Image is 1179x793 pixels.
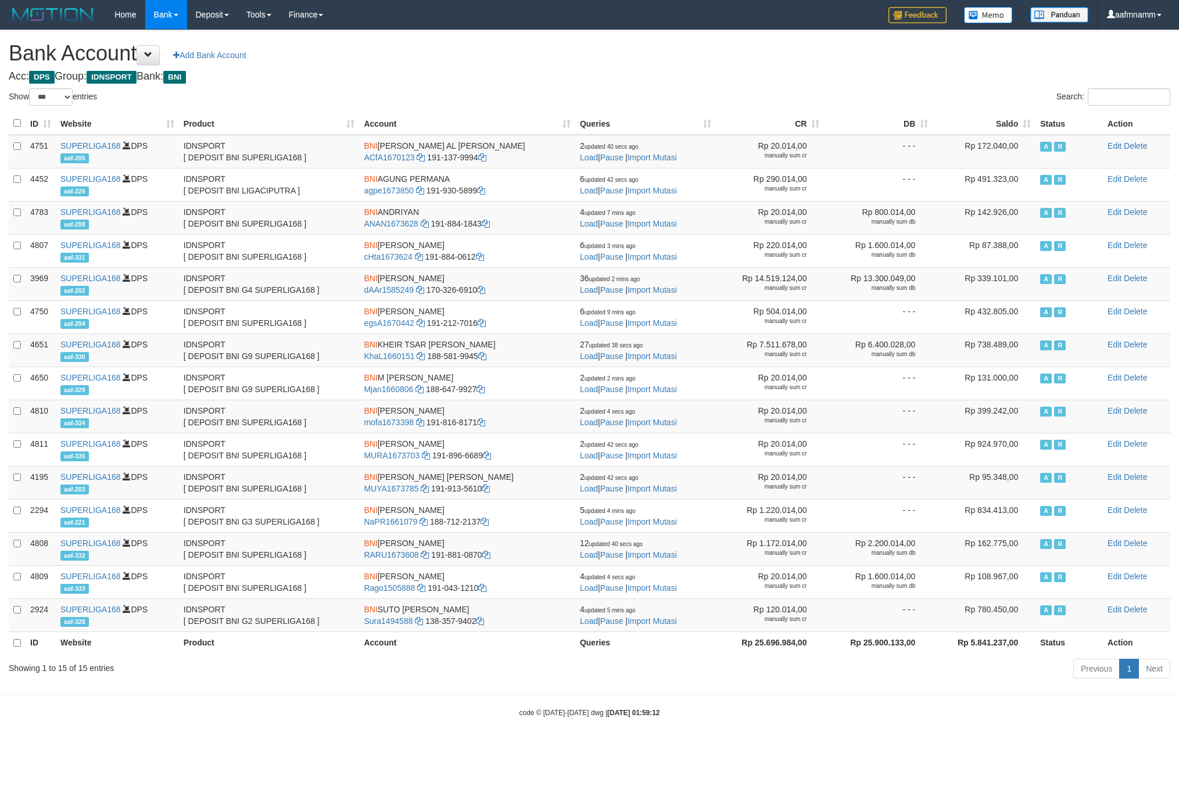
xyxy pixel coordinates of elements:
[824,367,933,400] td: - - -
[580,340,643,349] span: 27
[824,267,933,300] td: Rp 13.300.049,00
[628,517,677,526] a: Import Mutasi
[933,201,1035,234] td: Rp 142.926,00
[600,451,623,460] a: Pause
[60,307,121,316] a: SUPERLIGA168
[60,220,89,229] span: aaf-208
[60,241,121,250] a: SUPERLIGA168
[60,572,121,581] a: SUPERLIGA168
[600,484,623,493] a: Pause
[417,351,425,361] a: Copy KhaL1660151 to clipboard
[477,186,485,195] a: Copy 1919305899 to clipboard
[163,71,186,84] span: BNI
[476,385,485,394] a: Copy 1886479927 to clipboard
[60,153,89,163] span: aaf-205
[364,285,414,295] a: dAAr1585249
[580,141,677,162] span: | |
[600,616,623,626] a: Pause
[364,373,377,382] span: BNI
[628,418,677,427] a: Import Mutasi
[824,135,933,168] td: - - -
[482,484,490,493] a: Copy 1919135610 to clipboard
[1108,605,1121,614] a: Edit
[1108,141,1121,150] a: Edit
[60,539,121,548] a: SUPERLIGA168
[87,71,137,84] span: IDNSPORT
[359,168,575,201] td: AGUNG PERMANA 191-930-5899
[60,385,89,395] span: aaf-329
[716,333,825,367] td: Rp 7.511.678,00
[60,141,121,150] a: SUPERLIGA168
[359,267,575,300] td: [PERSON_NAME] 170-326-6910
[60,253,89,263] span: aaf-331
[364,484,418,493] a: MUYA1673785
[1054,340,1066,350] span: Running
[600,418,623,427] a: Pause
[585,210,636,216] span: updated 7 mins ago
[421,550,429,559] a: Copy RARU1673608 to clipboard
[364,219,418,228] a: ANAN1673628
[580,583,598,593] a: Load
[1124,605,1147,614] a: Delete
[60,605,121,614] a: SUPERLIGA168
[60,186,89,196] span: aaf-226
[26,112,56,135] th: ID: activate to sort column ascending
[421,484,429,493] a: Copy MUYA1673785 to clipboard
[580,340,677,361] span: | |
[1108,174,1121,184] a: Edit
[60,286,89,296] span: aaf-202
[1124,439,1147,448] a: Delete
[1054,208,1066,218] span: Running
[1073,659,1120,679] a: Previous
[364,351,414,361] a: KhaL1660151
[56,267,179,300] td: DPS
[585,143,639,150] span: updated 40 secs ago
[933,135,1035,168] td: Rp 172.040,00
[580,307,677,328] span: | |
[716,300,825,333] td: Rp 504.014,00
[628,285,677,295] a: Import Mutasi
[580,351,598,361] a: Load
[1054,374,1066,383] span: Running
[179,234,360,267] td: IDNSPORT [ DEPOSIT BNI SUPERLIGA168 ]
[56,112,179,135] th: Website: activate to sort column ascending
[721,284,807,292] div: manually sum cr
[1040,175,1052,185] span: Active
[824,234,933,267] td: Rp 1.600.014,00
[1124,505,1147,515] a: Delete
[580,274,677,295] span: | |
[585,243,636,249] span: updated 3 mins ago
[26,300,56,333] td: 4750
[1040,340,1052,350] span: Active
[26,168,56,201] td: 4452
[580,385,598,394] a: Load
[628,616,677,626] a: Import Mutasi
[580,241,677,261] span: | |
[1124,141,1147,150] a: Delete
[1124,340,1147,349] a: Delete
[179,201,360,234] td: IDNSPORT [ DEPOSIT BNI SUPERLIGA168 ]
[933,234,1035,267] td: Rp 87.388,00
[580,153,598,162] a: Load
[364,307,377,316] span: BNI
[1108,406,1121,415] a: Edit
[364,318,414,328] a: egsA1670442
[824,400,933,433] td: - - -
[888,7,947,23] img: Feedback.jpg
[364,153,414,162] a: ACfA1670123
[1108,274,1121,283] a: Edit
[1108,572,1121,581] a: Edit
[628,252,677,261] a: Import Mutasi
[416,285,424,295] a: Copy dAAr1585249 to clipboard
[933,168,1035,201] td: Rp 491.323,00
[580,373,677,394] span: | |
[580,373,636,382] span: 2
[60,207,121,217] a: SUPERLIGA168
[628,550,677,559] a: Import Mutasi
[476,616,484,626] a: Copy 1383579402 to clipboard
[1088,88,1170,106] input: Search:
[364,186,414,195] a: agpe1673850
[580,186,598,195] a: Load
[721,185,807,193] div: manually sum cr
[1030,7,1088,23] img: panduan.png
